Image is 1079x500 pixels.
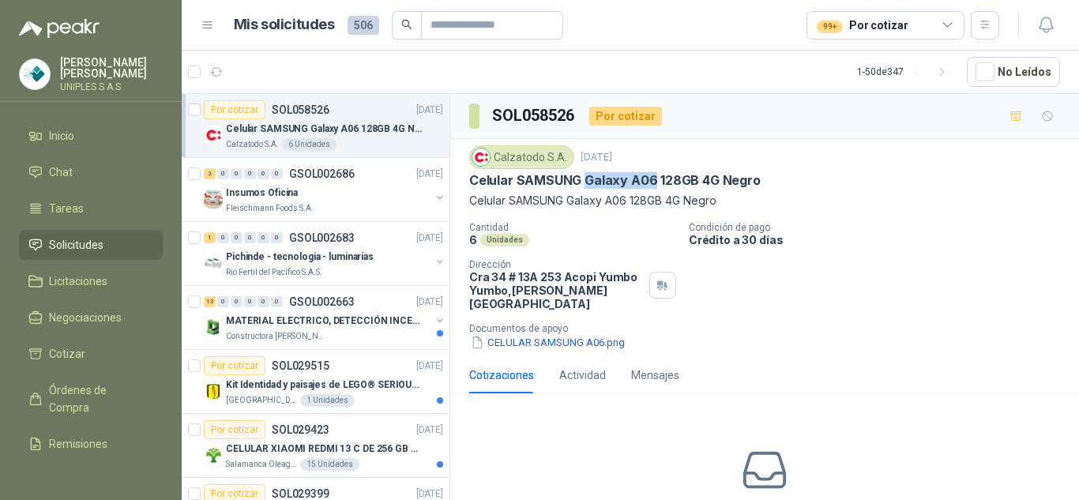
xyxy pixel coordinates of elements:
[817,17,908,34] div: Por cotizar
[19,19,100,38] img: Logo peakr
[689,222,1073,233] p: Condición de pago
[217,168,229,179] div: 0
[204,168,216,179] div: 2
[204,356,265,375] div: Por cotizar
[19,157,163,187] a: Chat
[416,423,443,438] p: [DATE]
[348,16,379,35] span: 506
[469,222,676,233] p: Cantidad
[272,360,329,371] p: SOL029515
[258,296,269,307] div: 0
[49,309,122,326] span: Negociaciones
[217,296,229,307] div: 0
[226,330,325,343] p: Constructora [PERSON_NAME] - Administrativo
[19,429,163,459] a: Remisiones
[234,13,335,36] h1: Mis solicitudes
[244,168,256,179] div: 0
[19,121,163,151] a: Inicio
[226,266,322,279] p: Rio Fertil del Pacífico S.A.S.
[817,21,843,33] div: 99+
[258,168,269,179] div: 0
[300,394,355,407] div: 1 Unidades
[49,200,84,217] span: Tareas
[20,59,50,89] img: Company Logo
[226,138,279,151] p: Calzatodo S.A.
[967,57,1060,87] button: No Leídos
[226,250,374,265] p: Pichinde - tecnologia - luminarias
[226,122,423,137] p: Celular SAMSUNG Galaxy A06 128GB 4G Negro
[401,19,412,30] span: search
[226,378,423,393] p: Kit Identidad y paisajes de LEGO® SERIOUS PLAY®
[204,445,223,464] img: Company Logo
[49,236,103,254] span: Solicitudes
[204,292,446,343] a: 13 0 0 0 0 0 GSOL002663[DATE] Company LogoMATERIAL ELECTRICO, DETECCIÓN INCENDIOS Y CCTVConstruct...
[272,488,329,499] p: SOL029399
[258,232,269,243] div: 0
[49,273,107,290] span: Licitaciones
[226,202,314,215] p: Fleischmann Foods S.A.
[416,167,443,182] p: [DATE]
[416,231,443,246] p: [DATE]
[204,318,223,336] img: Company Logo
[19,339,163,369] a: Cotizar
[226,458,297,471] p: Salamanca Oleaginosas SAS
[469,367,534,384] div: Cotizaciones
[19,375,163,423] a: Órdenes de Compra
[204,100,265,119] div: Por cotizar
[231,232,242,243] div: 0
[60,82,163,92] p: UNIPLES S.A.S
[271,232,283,243] div: 0
[480,234,529,246] div: Unidades
[204,228,446,279] a: 1 0 0 0 0 0 GSOL002683[DATE] Company LogoPichinde - tecnologia - luminariasRio Fertil del Pacífic...
[182,350,449,414] a: Por cotizarSOL029515[DATE] Company LogoKit Identidad y paisajes de LEGO® SERIOUS PLAY®[GEOGRAPHIC...
[282,138,336,151] div: 6 Unidades
[472,148,490,166] img: Company Logo
[217,232,229,243] div: 0
[60,57,163,79] p: [PERSON_NAME] [PERSON_NAME]
[272,424,329,435] p: SOL029423
[19,303,163,333] a: Negociaciones
[589,107,662,126] div: Por cotizar
[469,334,626,351] button: CELULAR SAMSUNG A06.png
[469,145,574,169] div: Calzatodo S.A.
[272,104,329,115] p: SOL058526
[49,164,73,181] span: Chat
[469,270,643,310] p: Cra 34 # 13A 253 Acopi Yumbo Yumbo , [PERSON_NAME][GEOGRAPHIC_DATA]
[689,233,1073,246] p: Crédito a 30 días
[289,232,355,243] p: GSOL002683
[469,259,643,270] p: Dirección
[226,394,297,407] p: [GEOGRAPHIC_DATA]
[469,172,761,189] p: Celular SAMSUNG Galaxy A06 128GB 4G Negro
[204,126,223,145] img: Company Logo
[182,414,449,478] a: Por cotizarSOL029423[DATE] Company LogoCELULAR XIAOMI REDMI 13 C DE 256 GB 8GBSalamanca Oleaginos...
[289,168,355,179] p: GSOL002686
[19,230,163,260] a: Solicitudes
[49,345,85,363] span: Cotizar
[49,127,74,145] span: Inicio
[416,103,443,118] p: [DATE]
[226,314,423,329] p: MATERIAL ELECTRICO, DETECCIÓN INCENDIOS Y CCTV
[469,233,477,246] p: 6
[49,435,107,453] span: Remisiones
[19,194,163,224] a: Tareas
[492,103,577,128] h3: SOL058526
[204,296,216,307] div: 13
[857,59,954,85] div: 1 - 50 de 347
[271,168,283,179] div: 0
[19,266,163,296] a: Licitaciones
[204,164,446,215] a: 2 0 0 0 0 0 GSOL002686[DATE] Company LogoInsumos OficinaFleischmann Foods S.A.
[204,190,223,209] img: Company Logo
[182,94,449,158] a: Por cotizarSOL058526[DATE] Company LogoCelular SAMSUNG Galaxy A06 128GB 4G NegroCalzatodo S.A.6 U...
[204,254,223,273] img: Company Logo
[469,192,1060,209] p: Celular SAMSUNG Galaxy A06 128GB 4G Negro
[289,296,355,307] p: GSOL002663
[469,323,1073,334] p: Documentos de apoyo
[204,420,265,439] div: Por cotizar
[49,382,148,416] span: Órdenes de Compra
[244,232,256,243] div: 0
[231,296,242,307] div: 0
[581,150,612,165] p: [DATE]
[204,232,216,243] div: 1
[226,186,298,201] p: Insumos Oficina
[204,382,223,400] img: Company Logo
